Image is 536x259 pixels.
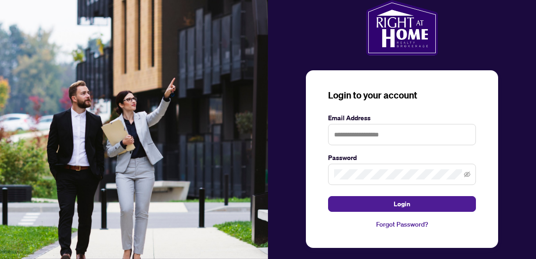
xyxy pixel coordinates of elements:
button: Login [328,196,476,212]
label: Password [328,153,476,163]
span: Login [394,197,410,211]
h3: Login to your account [328,89,476,102]
a: Forgot Password? [328,219,476,229]
label: Email Address [328,113,476,123]
span: eye-invisible [464,171,470,178]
